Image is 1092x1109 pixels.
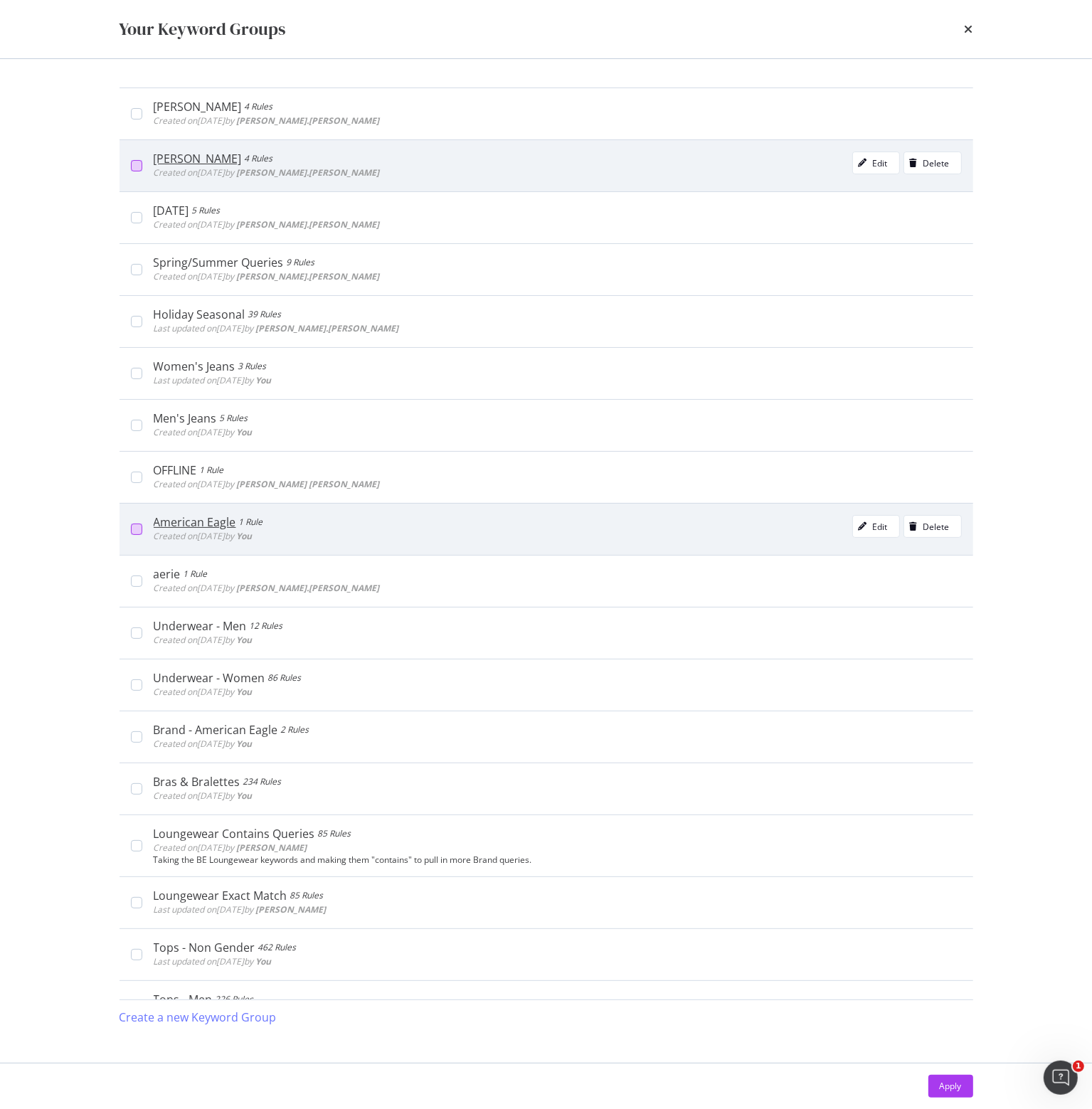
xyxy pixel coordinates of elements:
span: Last updated on [DATE] by [154,322,399,334]
b: You [256,955,272,967]
button: Delete [903,515,962,538]
b: [PERSON_NAME] [237,842,307,854]
div: Edit [873,157,888,169]
div: Women's Jeans [154,359,235,373]
span: Created on [DATE] by [154,842,307,854]
div: 2 Rules [281,723,309,737]
div: [PERSON_NAME] [154,152,242,166]
b: You [237,790,253,802]
div: Tops - Men [154,992,213,1007]
span: Created on [DATE] by [154,218,380,230]
div: American Eagle [154,515,236,529]
div: Bras & Bralettes [154,775,240,789]
b: [PERSON_NAME].[PERSON_NAME] [237,218,380,230]
span: Created on [DATE] by [154,426,253,438]
div: 226 Rules [216,992,254,1007]
b: [PERSON_NAME] [PERSON_NAME] [237,478,380,490]
span: Created on [DATE] by [154,634,253,646]
div: 39 Rules [248,307,282,322]
b: [PERSON_NAME].[PERSON_NAME] [237,270,380,282]
button: Apply [928,1075,973,1098]
div: [PERSON_NAME] [154,100,242,114]
span: Last updated on [DATE] by [154,903,327,916]
span: Created on [DATE] by [154,478,380,490]
div: aerie [154,567,181,581]
div: 4 Rules [245,100,273,114]
div: 5 Rules [220,411,248,425]
div: Loungewear Exact Match [154,888,287,903]
div: 234 Rules [243,775,282,789]
span: Created on [DATE] by [154,530,253,542]
span: Created on [DATE] by [154,738,253,750]
button: Create a new Keyword Group [120,1000,277,1034]
b: [PERSON_NAME].[PERSON_NAME] [237,582,380,594]
span: Created on [DATE] by [154,270,380,282]
div: Underwear - Women [154,671,265,685]
b: [PERSON_NAME].[PERSON_NAME] [237,166,380,179]
button: Edit [852,152,900,174]
div: [DATE] [154,203,189,218]
span: Last updated on [DATE] by [154,374,272,386]
span: Created on [DATE] by [154,166,380,179]
b: You [256,374,272,386]
b: You [237,426,253,438]
div: Delete [923,521,950,533]
span: Created on [DATE] by [154,115,380,127]
div: Delete [923,157,950,169]
iframe: Intercom live chat [1044,1061,1078,1095]
div: 9 Rules [287,255,315,270]
span: 1 [1073,1061,1084,1072]
b: You [237,634,253,646]
div: Your Keyword Groups [120,17,286,41]
b: [PERSON_NAME].[PERSON_NAME] [237,115,380,127]
span: Created on [DATE] by [154,582,380,594]
div: 85 Rules [290,888,324,903]
div: 1 Rule [200,463,224,477]
div: 462 Rules [258,940,297,955]
div: Tops - Non Gender [154,940,255,955]
div: 86 Rules [268,671,302,685]
div: 1 Rule [239,515,263,529]
div: Spring/Summer Queries [154,255,284,270]
span: Created on [DATE] by [154,686,253,698]
div: Brand - American Eagle [154,723,278,737]
div: 1 Rule [184,567,208,581]
div: Create a new Keyword Group [120,1009,277,1026]
b: You [237,686,253,698]
div: Loungewear Contains Queries [154,827,315,841]
div: Taking the BE Loungewear keywords and making them "contains" to pull in more Brand queries. [154,855,962,865]
div: 4 Rules [245,152,273,166]
b: You [237,738,253,750]
div: Men's Jeans [154,411,217,425]
span: Last updated on [DATE] by [154,955,272,967]
div: 3 Rules [238,359,267,373]
button: Edit [852,515,900,538]
div: Edit [873,521,888,533]
div: Holiday Seasonal [154,307,245,322]
div: times [965,17,973,41]
b: [PERSON_NAME].[PERSON_NAME] [256,322,399,334]
div: OFFLINE [154,463,197,477]
b: [PERSON_NAME] [256,903,327,916]
button: Delete [903,152,962,174]
div: Underwear - Men [154,619,247,633]
span: Created on [DATE] by [154,790,253,802]
b: You [237,530,253,542]
div: 5 Rules [192,203,221,218]
div: 85 Rules [318,827,351,841]
div: 12 Rules [250,619,283,633]
div: Apply [940,1080,962,1092]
